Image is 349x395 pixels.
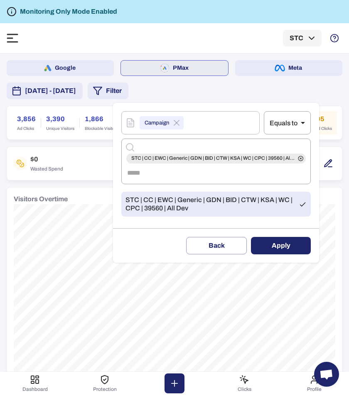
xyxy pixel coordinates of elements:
button: Back [186,237,247,254]
button: Apply [251,237,311,254]
span: STC | CC | EWC | Generic | GDN | BID | CTW | KSA | WC | CPC | 39560 | All Dev [125,196,299,212]
span: Campaign [140,118,174,128]
div: Campaign [140,116,184,129]
div: STC | CC | EWC | Generic | GDN | BID | CTW | KSA | WC | CPC | 39560 | All Dev [126,154,306,163]
a: Open chat [314,362,339,387]
div: Equals to [264,111,311,134]
span: STC | CC | EWC | Generic | GDN | BID | CTW | KSA | WC | CPC | 39560 | All Dev [126,155,300,162]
